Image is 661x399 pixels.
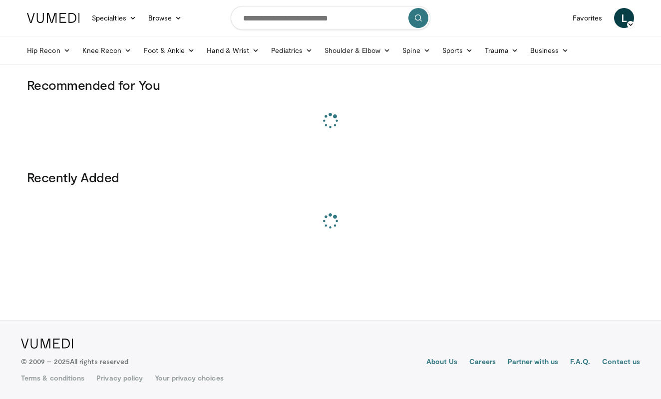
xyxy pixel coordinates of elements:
a: About Us [426,357,458,369]
a: L [614,8,634,28]
h3: Recommended for You [27,77,634,93]
a: Your privacy choices [155,373,223,383]
a: Shoulder & Elbow [319,40,396,60]
a: Sports [436,40,479,60]
a: Privacy policy [96,373,143,383]
a: Partner with us [508,357,558,369]
a: Browse [142,8,188,28]
a: Contact us [602,357,640,369]
a: Spine [396,40,436,60]
a: Terms & conditions [21,373,84,383]
a: Knee Recon [76,40,138,60]
img: VuMedi Logo [21,339,73,349]
a: Pediatrics [265,40,319,60]
a: F.A.Q. [570,357,590,369]
h3: Recently Added [27,169,634,185]
p: © 2009 – 2025 [21,357,128,367]
input: Search topics, interventions [231,6,430,30]
a: Specialties [86,8,142,28]
a: Hip Recon [21,40,76,60]
a: Trauma [479,40,524,60]
a: Hand & Wrist [201,40,265,60]
span: All rights reserved [70,357,128,366]
a: Foot & Ankle [138,40,201,60]
a: Business [524,40,575,60]
img: VuMedi Logo [27,13,80,23]
a: Favorites [567,8,608,28]
a: Careers [469,357,496,369]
